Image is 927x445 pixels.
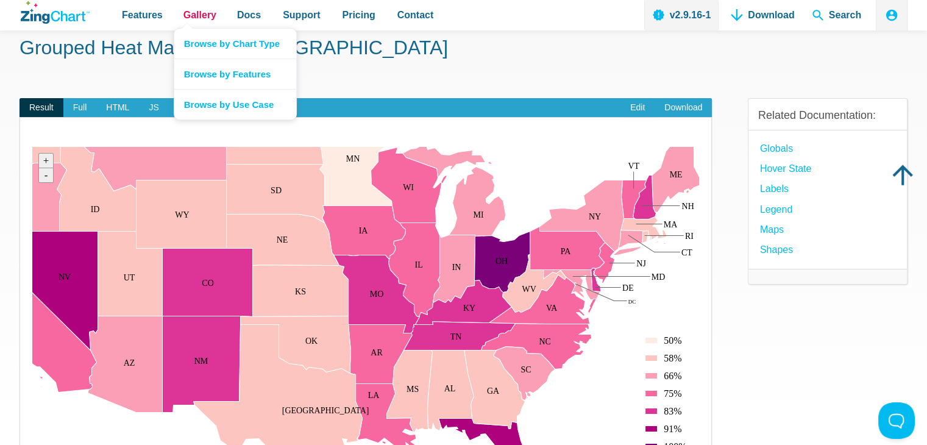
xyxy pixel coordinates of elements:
a: Legend [760,201,792,218]
a: Labels [760,180,789,197]
span: JS [139,98,168,118]
span: Support [283,7,320,23]
a: Edit [620,98,655,118]
a: Shapes [760,241,793,258]
a: Browse by Use Case [174,89,296,119]
span: Features [122,7,163,23]
span: Pricing [342,7,375,23]
span: Result [20,98,63,118]
span: Gallery [183,7,216,23]
a: hover state [760,160,811,177]
h1: Grouped Heat Map of the [GEOGRAPHIC_DATA] [20,35,907,63]
span: Contact [397,7,434,23]
a: ZingChart Logo. Click to return to the homepage [21,1,90,24]
h3: Related Documentation: [758,109,897,123]
a: Maps [760,221,784,238]
span: Docs [237,7,261,23]
a: Browse by Chart Type [174,29,296,59]
a: globals [760,140,793,157]
a: Browse by Features [174,59,296,89]
span: HTML [96,98,139,118]
a: Download [655,98,712,118]
span: CSS [169,98,206,118]
iframe: Toggle Customer Support [878,402,915,439]
span: Full [63,98,97,118]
